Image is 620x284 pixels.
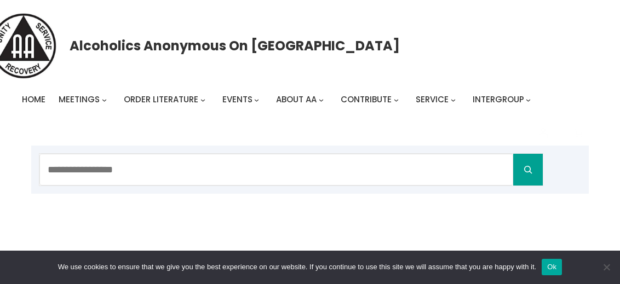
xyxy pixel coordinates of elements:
[58,262,536,273] span: We use cookies to ensure that we give you the best experience on our website. If you continue to ...
[601,262,612,273] span: No
[222,92,252,107] a: Events
[124,94,198,105] span: Order Literature
[59,94,100,105] span: Meetings
[276,94,317,105] span: About AA
[200,97,205,102] button: Order Literature submenu
[416,92,449,107] a: Service
[222,94,252,105] span: Events
[341,92,392,107] a: Contribute
[542,259,562,275] button: Ok
[22,94,45,105] span: Home
[276,92,317,107] a: About AA
[70,34,400,57] a: Alcoholics Anonymous on [GEOGRAPHIC_DATA]
[254,97,259,102] button: Events submenu
[531,120,555,145] a: Login
[569,123,589,143] button: 0 items in cart, total price of $0.00
[513,154,543,186] button: Search
[59,92,100,107] a: Meetings
[341,94,392,105] span: Contribute
[473,94,524,105] span: Intergroup
[451,97,456,102] button: Service submenu
[22,92,45,107] a: Home
[102,97,107,102] button: Meetings submenu
[416,94,449,105] span: Service
[22,92,535,107] nav: Intergroup
[319,97,324,102] button: About AA submenu
[394,97,399,102] button: Contribute submenu
[526,97,531,102] button: Intergroup submenu
[473,92,524,107] a: Intergroup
